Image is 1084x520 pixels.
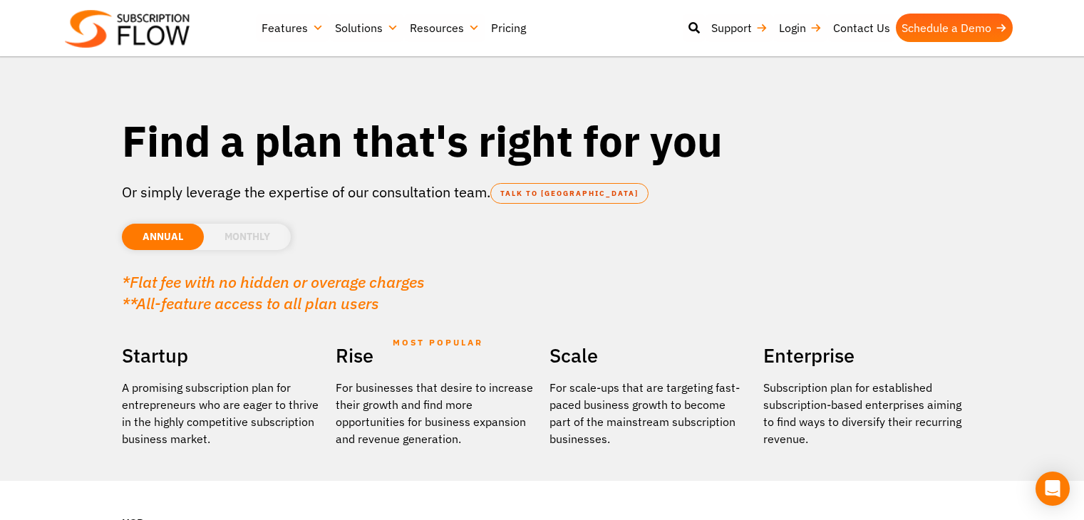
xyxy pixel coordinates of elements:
a: Support [706,14,773,42]
a: Contact Us [827,14,896,42]
em: *Flat fee with no hidden or overage charges [122,271,425,292]
a: Features [256,14,329,42]
a: TALK TO [GEOGRAPHIC_DATA] [490,183,649,204]
h2: Enterprise [763,339,963,372]
a: Login [773,14,827,42]
a: Resources [404,14,485,42]
h2: Scale [549,339,749,372]
a: Schedule a Demo [896,14,1013,42]
span: MOST POPULAR [393,326,483,359]
p: Subscription plan for established subscription-based enterprises aiming to find ways to diversify... [763,379,963,447]
li: ANNUAL [122,224,204,250]
div: For businesses that desire to increase their growth and find more opportunities for business expa... [336,379,535,447]
h1: Find a plan that's right for you [122,114,963,167]
em: **All-feature access to all plan users [122,293,379,313]
p: Or simply leverage the expertise of our consultation team. [122,182,963,203]
img: Subscriptionflow [65,10,190,48]
a: Solutions [329,14,404,42]
div: For scale-ups that are targeting fast-paced business growth to become part of the mainstream subs... [549,379,749,447]
div: Open Intercom Messenger [1036,472,1070,506]
p: A promising subscription plan for entrepreneurs who are eager to thrive in the highly competitive... [122,379,321,447]
h2: Startup [122,339,321,372]
li: MONTHLY [204,224,291,250]
h2: Rise [336,339,535,372]
a: Pricing [485,14,532,42]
